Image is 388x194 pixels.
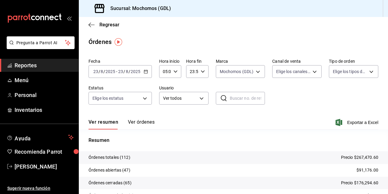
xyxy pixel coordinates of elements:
input: -- [118,69,123,74]
a: Pregunta a Parrot AI [4,44,75,50]
font: Exportar a Excel [347,120,378,125]
label: Tipo de orden [329,59,378,63]
input: Buscar no. de referencia [230,92,265,104]
input: ---- [105,69,115,74]
input: ---- [130,69,141,74]
font: Menú [15,77,29,83]
font: Sugerir nueva función [7,186,50,191]
font: Personal [15,92,37,98]
span: Elige los tipos de orden [333,69,367,75]
label: Marca [216,59,265,63]
p: Resumen [89,137,378,144]
label: Hora inicio [159,59,181,63]
input: -- [93,69,99,74]
p: Órdenes abiertas (47) [89,167,130,173]
span: Ver todos [163,95,197,102]
label: Hora fin [186,59,208,63]
font: Inventarios [15,107,42,113]
font: Ver resumen [89,119,118,125]
label: Fecha [89,59,152,63]
span: / [129,69,130,74]
font: Recomienda Parrot [15,149,62,155]
span: Pregunta a Parrot AI [16,40,65,46]
span: - [116,69,117,74]
span: / [99,69,100,74]
span: / [103,69,105,74]
input: -- [125,69,129,74]
input: -- [100,69,103,74]
span: Mochomos (GDL) [220,69,254,75]
font: Reportes [15,62,37,69]
p: Precio $176,294.60 [341,180,378,186]
p: Órdenes totales (112) [89,154,130,161]
p: $91,176.00 [356,167,378,173]
div: Órdenes [89,37,112,46]
img: Marcador de información sobre herramientas [115,38,122,46]
label: Estatus [89,86,152,90]
div: Pestañas de navegación [89,119,155,129]
button: Exportar a Excel [337,119,378,126]
h3: Sucursal: Mochomos (GDL) [105,5,171,12]
span: / [123,69,125,74]
span: Ayuda [15,134,66,141]
font: [PERSON_NAME] [15,163,57,170]
span: Elige los canales de venta [276,69,310,75]
p: Precio $267,470.60 [341,154,378,161]
p: Órdenes cerradas (65) [89,180,132,186]
button: Regresar [89,22,119,28]
button: Pregunta a Parrot AI [7,36,75,49]
span: Elige los estatus [92,95,123,101]
button: open_drawer_menu [67,16,72,21]
button: Ver órdenes [128,119,155,129]
span: Regresar [99,22,119,28]
label: Canal de venta [272,59,322,63]
label: Usuario [159,86,209,90]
